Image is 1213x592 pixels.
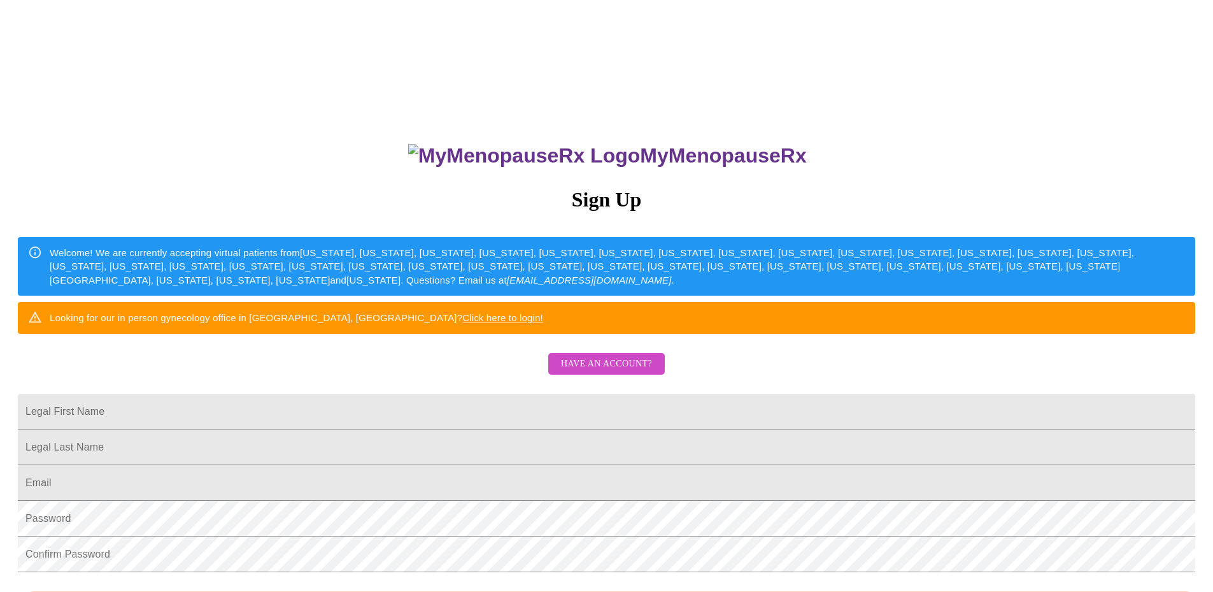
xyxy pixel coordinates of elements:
[561,356,652,372] span: Have an account?
[20,144,1196,168] h3: MyMenopauseRx
[18,188,1195,212] h3: Sign Up
[462,312,543,323] a: Click here to login!
[408,144,640,168] img: MyMenopauseRx Logo
[507,275,672,285] em: [EMAIL_ADDRESS][DOMAIN_NAME]
[545,366,668,377] a: Have an account?
[50,241,1185,292] div: Welcome! We are currently accepting virtual patients from [US_STATE], [US_STATE], [US_STATE], [US...
[548,353,665,375] button: Have an account?
[50,306,543,329] div: Looking for our in person gynecology office in [GEOGRAPHIC_DATA], [GEOGRAPHIC_DATA]?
